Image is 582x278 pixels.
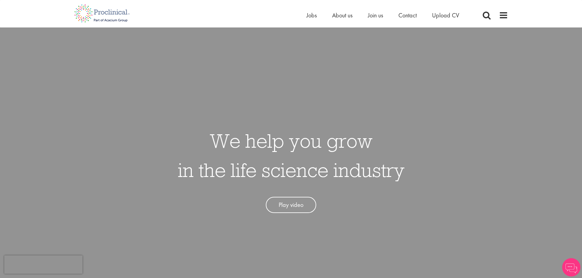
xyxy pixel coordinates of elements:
a: Jobs [306,11,317,19]
a: Contact [398,11,417,19]
img: Chatbot [562,258,580,276]
a: About us [332,11,353,19]
a: Upload CV [432,11,459,19]
h1: We help you grow in the life science industry [178,126,404,185]
a: Join us [368,11,383,19]
a: Play video [266,197,316,213]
